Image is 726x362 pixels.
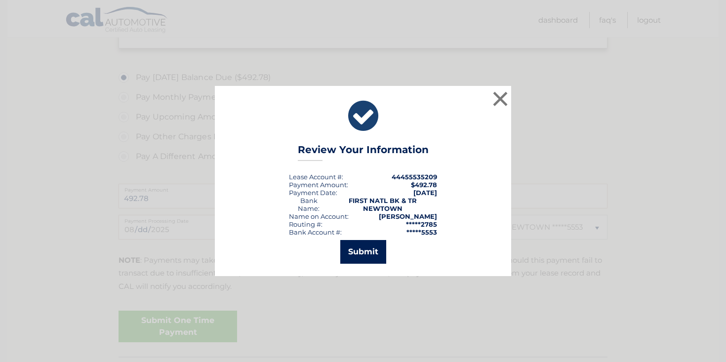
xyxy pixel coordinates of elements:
[289,220,323,228] div: Routing #:
[411,181,437,189] span: $492.78
[298,144,429,161] h3: Review Your Information
[289,212,349,220] div: Name on Account:
[289,189,337,197] div: :
[349,197,417,212] strong: FIRST NATL BK & TR NEWTOWN
[289,228,342,236] div: Bank Account #:
[490,89,510,109] button: ×
[379,212,437,220] strong: [PERSON_NAME]
[289,181,348,189] div: Payment Amount:
[392,173,437,181] strong: 44455535209
[413,189,437,197] span: [DATE]
[289,197,329,212] div: Bank Name:
[289,173,343,181] div: Lease Account #:
[289,189,336,197] span: Payment Date
[340,240,386,264] button: Submit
